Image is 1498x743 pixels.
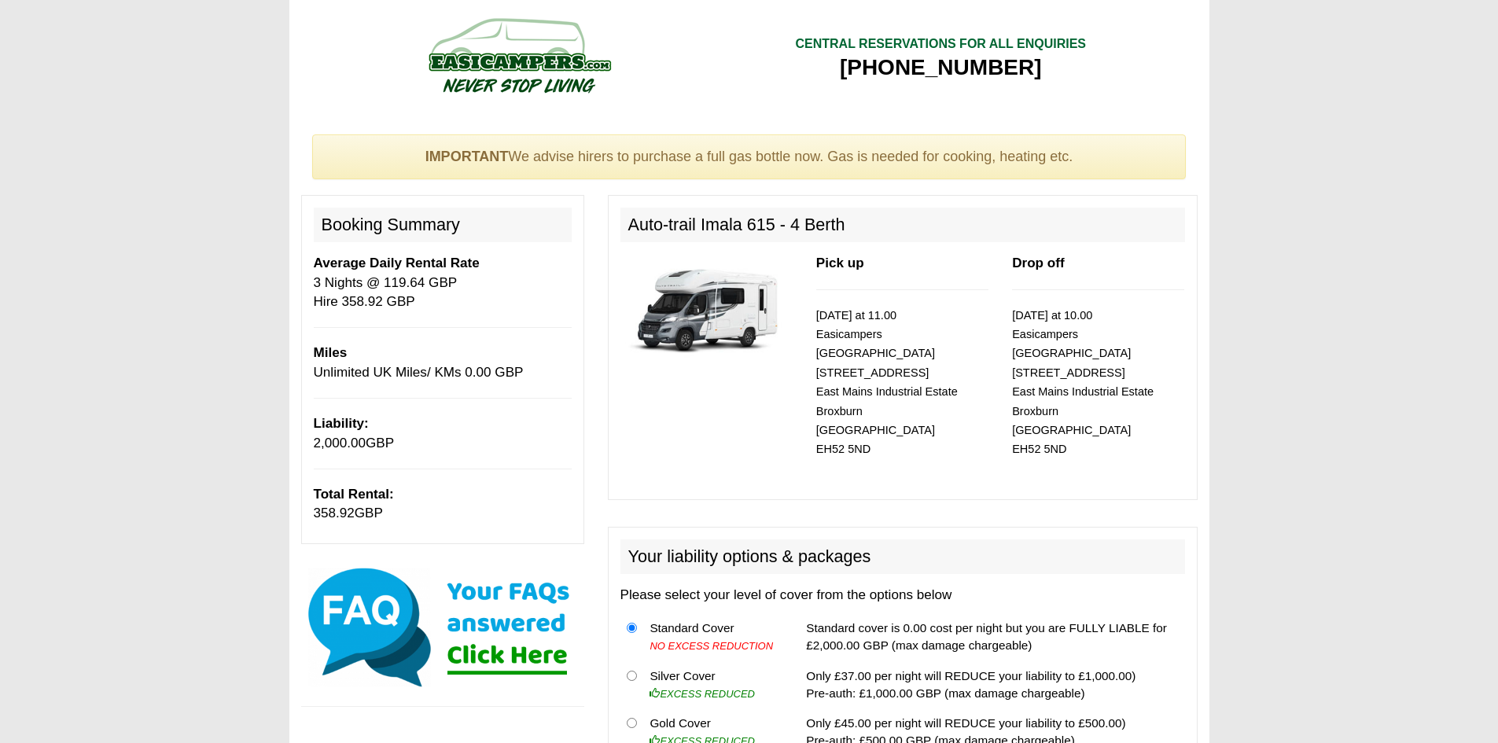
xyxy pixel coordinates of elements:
b: Average Daily Rental Rate [314,256,480,270]
small: [DATE] at 11.00 Easicampers [GEOGRAPHIC_DATA] [STREET_ADDRESS] East Mains Industrial Estate Broxb... [816,309,958,456]
p: 3 Nights @ 119.64 GBP Hire 358.92 GBP [314,254,572,311]
b: Drop off [1012,256,1064,270]
div: [PHONE_NUMBER] [795,53,1086,82]
p: Unlimited UK Miles/ KMs 0.00 GBP [314,344,572,382]
b: Liability: [314,416,369,431]
td: Silver Cover [643,660,783,708]
h2: Auto-trail Imala 615 - 4 Berth [620,208,1185,242]
b: Pick up [816,256,864,270]
td: Standard Cover [643,613,783,661]
img: campers-checkout-logo.png [370,12,668,98]
span: 2,000.00 [314,436,366,451]
p: GBP [314,485,572,524]
b: Miles [314,345,348,360]
p: GBP [314,414,572,453]
i: NO EXCESS REDUCTION [650,640,773,652]
b: Total Rental: [314,487,394,502]
small: [DATE] at 10.00 Easicampers [GEOGRAPHIC_DATA] [STREET_ADDRESS] East Mains Industrial Estate Broxb... [1012,309,1154,456]
i: EXCESS REDUCED [650,688,755,700]
img: 344.jpg [620,254,793,365]
td: Standard cover is 0.00 cost per night but you are FULLY LIABLE for £2,000.00 GBP (max damage char... [800,613,1184,661]
strong: IMPORTANT [425,149,509,164]
span: 358.92 [314,506,355,520]
td: Only £37.00 per night will REDUCE your liability to £1,000.00) Pre-auth: £1,000.00 GBP (max damag... [800,660,1184,708]
p: Please select your level of cover from the options below [620,586,1185,605]
img: Click here for our most common FAQs [301,565,584,690]
div: CENTRAL RESERVATIONS FOR ALL ENQUIRIES [795,35,1086,53]
div: We advise hirers to purchase a full gas bottle now. Gas is needed for cooking, heating etc. [312,134,1187,180]
h2: Booking Summary [314,208,572,242]
h2: Your liability options & packages [620,539,1185,574]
